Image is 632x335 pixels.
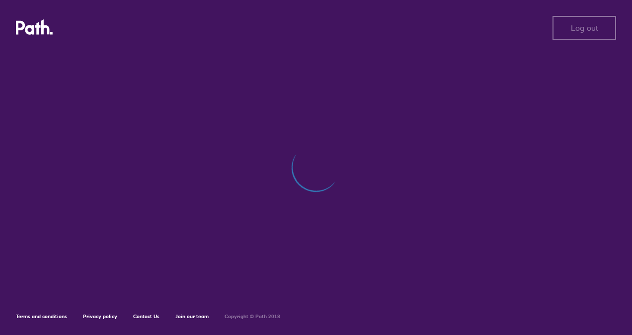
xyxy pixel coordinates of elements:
[225,314,280,320] h6: Copyright © Path 2018
[133,313,159,320] a: Contact Us
[571,23,598,32] span: Log out
[16,313,67,320] a: Terms and conditions
[83,313,117,320] a: Privacy policy
[175,313,209,320] a: Join our team
[553,16,616,40] button: Log out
